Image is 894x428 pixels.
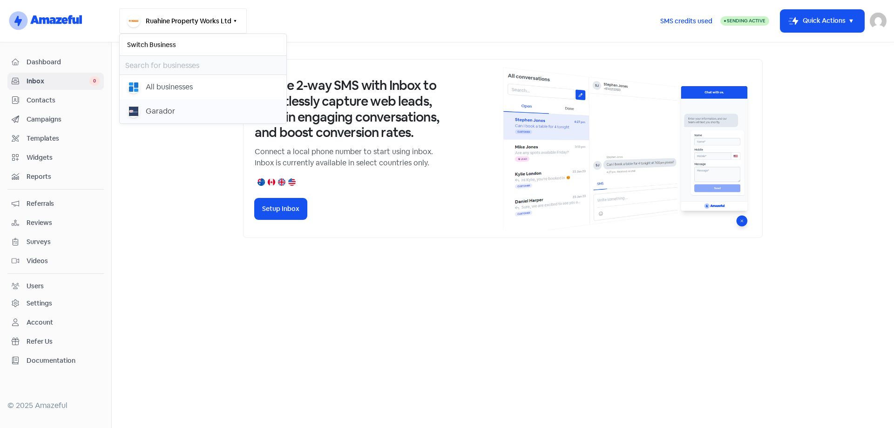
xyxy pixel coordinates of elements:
[146,82,193,93] div: All businesses
[7,168,104,185] a: Reports
[7,295,104,312] a: Settings
[7,130,104,147] a: Templates
[27,199,100,209] span: Referrals
[268,178,275,186] img: canada.png
[120,75,286,99] button: All businesses
[660,16,712,26] span: SMS credits used
[7,195,104,212] a: Referrals
[780,10,864,32] button: Quick Actions
[288,178,296,186] img: united-states.png
[119,8,247,34] button: Ruahine Property Works Ltd
[27,237,100,247] span: Surveys
[27,299,52,308] div: Settings
[27,172,100,182] span: Reports
[27,281,44,291] div: Users
[255,146,441,169] p: Connect a local phone number to start using inbox. Inbox is currently available in select countri...
[27,134,100,143] span: Templates
[257,178,265,186] img: australia.png
[27,153,100,163] span: Widgets
[7,278,104,295] a: Users
[727,18,765,24] span: Sending Active
[7,400,104,411] div: © 2025 Amazeful
[120,99,286,123] button: Garador
[7,149,104,166] a: Widgets
[27,218,100,228] span: Reviews
[7,233,104,251] a: Surveys
[7,252,104,270] a: Videos
[27,115,100,124] span: Campaigns
[27,256,100,266] span: Videos
[120,56,286,75] input: Search for businesses
[27,337,100,346] span: Refer Us
[27,76,89,86] span: Inbox
[7,333,104,350] a: Refer Us
[27,356,100,366] span: Documentation
[720,15,769,27] a: Sending Active
[146,106,175,117] div: Garador
[120,34,286,55] h6: Switch Business
[27,95,100,105] span: Contacts
[503,67,751,230] img: inbox-default-image-2.png
[27,318,53,327] div: Account
[89,76,100,86] span: 0
[7,214,104,231] a: Reviews
[870,13,887,29] img: User
[7,54,104,71] a: Dashboard
[7,111,104,128] a: Campaigns
[652,15,720,25] a: SMS credits used
[27,57,100,67] span: Dashboard
[255,78,441,140] h3: Enable 2-way SMS with Inbox to effortlessly capture web leads, sustain engaging conversations, an...
[255,198,307,219] button: Setup Inbox
[7,352,104,369] a: Documentation
[278,178,285,186] img: united-kingdom.png
[7,73,104,90] a: Inbox 0
[7,92,104,109] a: Contacts
[7,314,104,331] a: Account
